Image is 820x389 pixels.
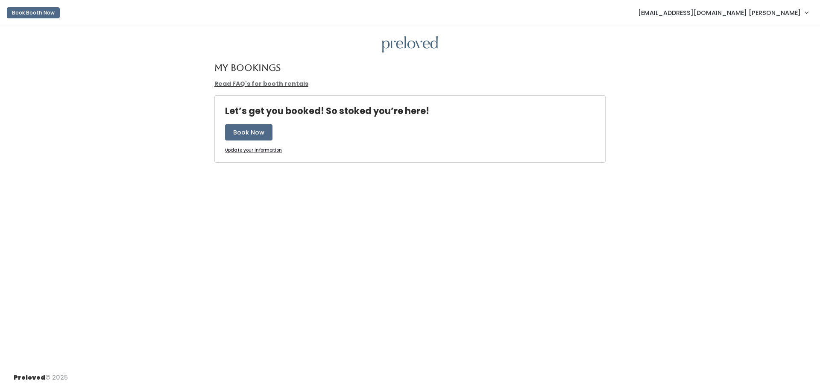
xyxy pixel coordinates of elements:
button: Book Now [225,124,272,140]
div: © 2025 [14,366,68,382]
span: [EMAIL_ADDRESS][DOMAIN_NAME] [PERSON_NAME] [638,8,801,18]
h4: My Bookings [214,63,281,73]
h4: Let’s get you booked! So stoked you’re here! [225,106,429,116]
a: [EMAIL_ADDRESS][DOMAIN_NAME] [PERSON_NAME] [630,3,817,22]
a: Update your information [225,147,282,154]
a: Book Booth Now [7,3,60,22]
span: Preloved [14,373,45,382]
u: Update your information [225,147,282,153]
a: Read FAQ's for booth rentals [214,79,308,88]
button: Book Booth Now [7,7,60,18]
img: preloved logo [382,36,438,53]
